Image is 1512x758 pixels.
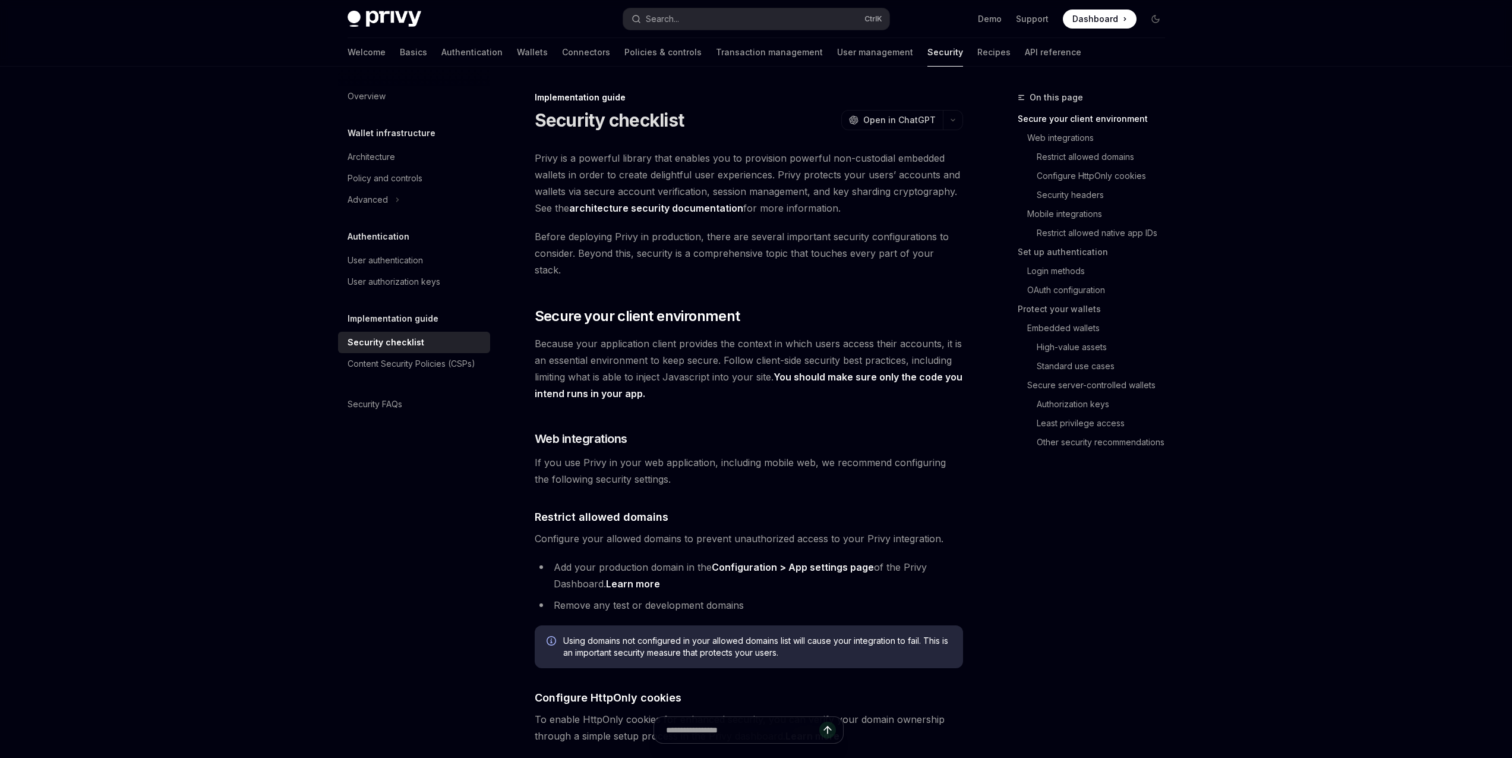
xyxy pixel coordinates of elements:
[624,38,702,67] a: Policies & controls
[348,253,423,268] div: User authentication
[338,394,490,415] a: Security FAQs
[400,38,427,67] a: Basics
[1018,300,1175,319] a: Protect your wallets
[348,126,435,140] h5: Wallet infrastructure
[863,114,936,126] span: Open in ChatGPT
[1072,13,1118,25] span: Dashboard
[1030,90,1083,105] span: On this page
[348,229,409,244] h5: Authentication
[1037,433,1175,452] a: Other security recommendations
[338,168,490,189] a: Policy and controls
[841,110,943,130] button: Open in ChatGPT
[1025,38,1081,67] a: API reference
[864,14,882,24] span: Ctrl K
[535,228,963,278] span: Before deploying Privy in production, there are several important security configurations to cons...
[562,38,610,67] a: Connectors
[712,561,874,574] a: Configuration > App settings page
[348,335,424,350] div: Security checklist
[535,454,963,487] span: If you use Privy in your web application, including mobile web, we recommend configuring the foll...
[1037,147,1175,166] a: Restrict allowed domains
[569,202,743,215] a: architecture security documentation
[348,171,422,185] div: Policy and controls
[1037,338,1175,357] a: High-value assets
[1037,395,1175,414] a: Authorization keys
[348,11,421,27] img: dark logo
[535,559,963,592] li: Add your production domain in the of the Privy Dashboard.
[1037,185,1175,205] a: Security headers
[535,150,963,216] span: Privy is a powerful library that enables you to provision powerful non-custodial embedded wallets...
[535,335,963,402] span: Because your application client provides the context in which users access their accounts, it is ...
[1027,281,1175,300] a: OAuth configuration
[535,307,740,326] span: Secure your client environment
[819,722,836,738] button: Send message
[535,711,963,744] span: To enable HttpOnly cookies for enhanced security, you can verify your domain ownership through a ...
[348,312,438,326] h5: Implementation guide
[563,635,951,659] span: Using domains not configured in your allowed domains list will cause your integration to fail. Th...
[348,193,388,207] div: Advanced
[338,353,490,375] a: Content Security Policies (CSPs)
[646,12,679,26] div: Search...
[1037,224,1175,243] a: Restrict allowed native app IDs
[338,146,490,168] a: Architecture
[348,397,402,411] div: Security FAQs
[977,38,1011,67] a: Recipes
[535,430,627,447] span: Web integrations
[348,275,440,289] div: User authorization keys
[1027,319,1175,338] a: Embedded wallets
[441,38,503,67] a: Authentication
[927,38,963,67] a: Security
[348,357,475,371] div: Content Security Policies (CSPs)
[1016,13,1049,25] a: Support
[517,38,548,67] a: Wallets
[348,38,386,67] a: Welcome
[338,86,490,107] a: Overview
[623,8,889,30] button: Search...CtrlK
[535,92,963,103] div: Implementation guide
[348,89,386,103] div: Overview
[1018,109,1175,128] a: Secure your client environment
[1027,205,1175,224] a: Mobile integrations
[535,109,684,131] h1: Security checklist
[535,530,963,547] span: Configure your allowed domains to prevent unauthorized access to your Privy integration.
[1037,414,1175,433] a: Least privilege access
[837,38,913,67] a: User management
[547,636,558,648] svg: Info
[1063,10,1137,29] a: Dashboard
[535,597,963,614] li: Remove any test or development domains
[978,13,1002,25] a: Demo
[535,509,668,525] span: Restrict allowed domains
[1037,357,1175,376] a: Standard use cases
[1037,166,1175,185] a: Configure HttpOnly cookies
[1018,243,1175,262] a: Set up authentication
[338,271,490,292] a: User authorization keys
[348,150,395,164] div: Architecture
[1027,376,1175,395] a: Secure server-controlled wallets
[1146,10,1165,29] button: Toggle dark mode
[535,690,681,706] span: Configure HttpOnly cookies
[716,38,823,67] a: Transaction management
[338,250,490,271] a: User authentication
[606,578,660,590] a: Learn more
[1027,262,1175,281] a: Login methods
[1027,128,1175,147] a: Web integrations
[338,332,490,353] a: Security checklist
